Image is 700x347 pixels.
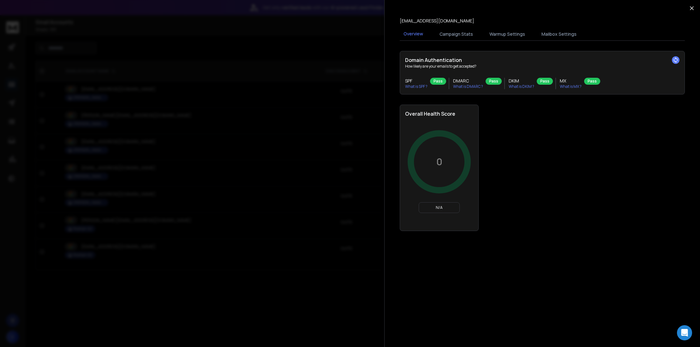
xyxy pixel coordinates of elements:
[584,78,600,85] div: Pass
[453,84,483,89] p: What is DMARC ?
[436,156,442,167] p: 0
[677,325,692,340] div: Open Intercom Messenger
[486,27,529,41] button: Warmup Settings
[405,78,428,84] h3: SPF
[509,84,534,89] p: What is DKIM ?
[405,56,679,64] h2: Domain Authentication
[430,78,446,85] div: Pass
[537,78,553,85] div: Pass
[405,110,473,118] h2: Overall Health Score
[405,84,428,89] p: What is SPF ?
[436,27,477,41] button: Campaign Stats
[538,27,580,41] button: Mailbox Settings
[486,78,502,85] div: Pass
[560,84,582,89] p: What is MX ?
[509,78,534,84] h3: DKIM
[422,205,457,210] p: N/A
[405,64,679,69] p: How likely are your emails to get accepted?
[453,78,483,84] h3: DMARC
[400,27,427,41] button: Overview
[560,78,582,84] h3: MX
[400,18,474,24] p: [EMAIL_ADDRESS][DOMAIN_NAME]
